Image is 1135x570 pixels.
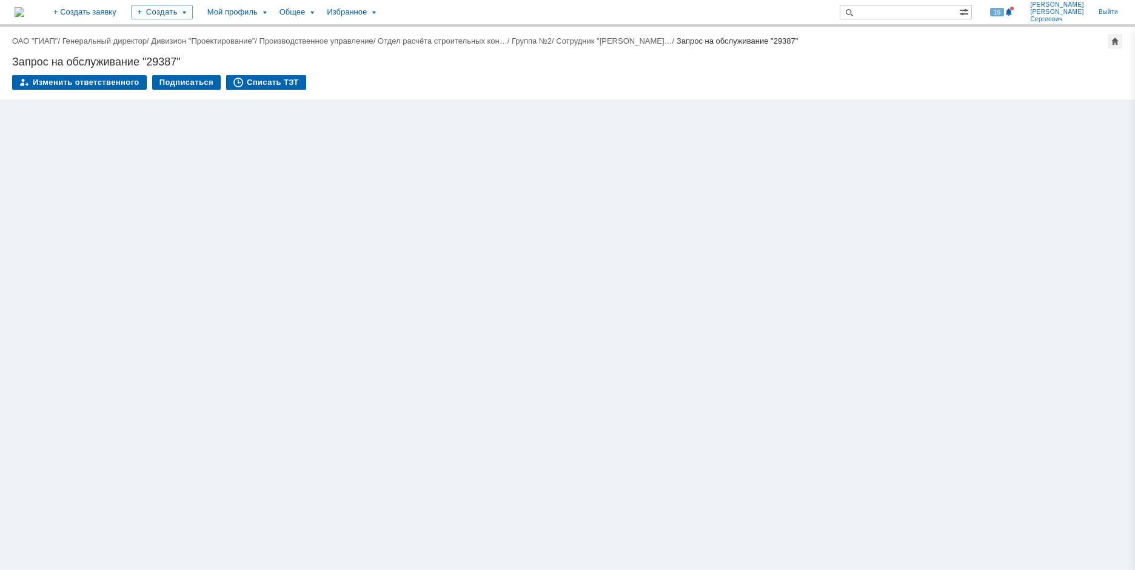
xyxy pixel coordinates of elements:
[378,36,512,45] div: /
[15,7,24,17] img: logo
[151,36,259,45] div: /
[1030,1,1084,8] span: [PERSON_NAME]
[1030,8,1084,16] span: [PERSON_NAME]
[378,36,507,45] a: Отдел расчёта строительных кон…
[12,36,62,45] div: /
[131,5,193,19] div: Создать
[62,36,147,45] a: Генеральный директор
[259,36,373,45] a: Производственное управление
[990,8,1004,16] span: 16
[62,36,152,45] div: /
[12,36,58,45] a: ОАО "ГИАП"
[12,56,1123,68] div: Запрос на обслуживание "29387"
[259,36,378,45] div: /
[512,36,556,45] div: /
[151,36,255,45] a: Дивизион "Проектирование"
[1030,16,1084,23] span: Сергеевич
[677,36,799,45] div: Запрос на обслуживание "29387"
[512,36,552,45] a: Группа №2
[959,5,971,17] span: Расширенный поиск
[556,36,672,45] a: Сотрудник "[PERSON_NAME]…
[15,7,24,17] a: Перейти на домашнюю страницу
[556,36,677,45] div: /
[1108,34,1122,49] div: Сделать домашней страницей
